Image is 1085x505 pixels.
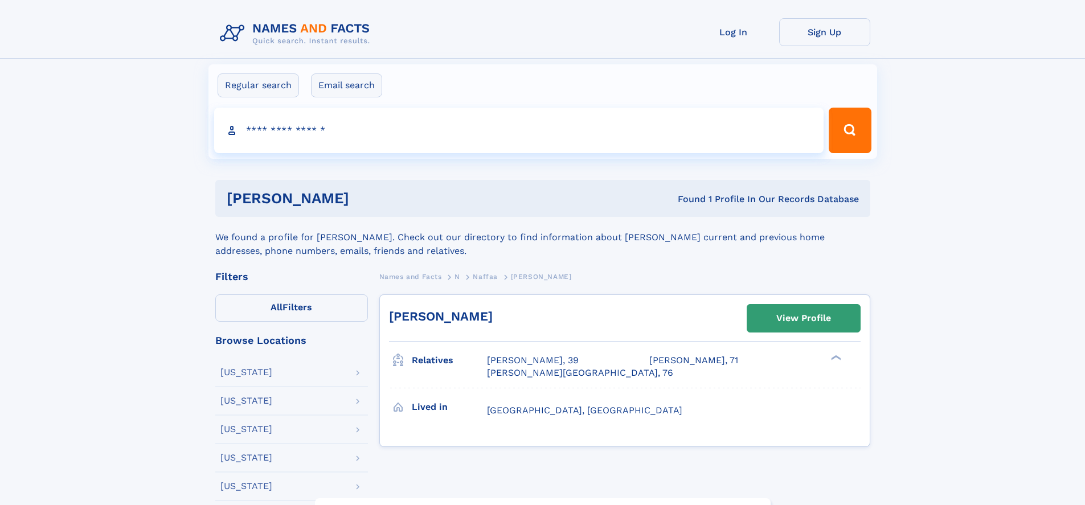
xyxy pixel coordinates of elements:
img: Logo Names and Facts [215,18,379,49]
div: [US_STATE] [220,453,272,462]
a: Names and Facts [379,269,442,284]
a: View Profile [747,305,860,332]
span: N [455,273,460,281]
div: [US_STATE] [220,368,272,377]
div: Filters [215,272,368,282]
h3: Lived in [412,397,487,417]
a: Log In [688,18,779,46]
label: Regular search [218,73,299,97]
a: [PERSON_NAME][GEOGRAPHIC_DATA], 76 [487,367,673,379]
a: [PERSON_NAME] [389,309,493,323]
span: All [271,302,282,313]
div: Found 1 Profile In Our Records Database [513,193,859,206]
input: search input [214,108,824,153]
div: View Profile [776,305,831,331]
h1: [PERSON_NAME] [227,191,514,206]
div: [US_STATE] [220,396,272,405]
label: Filters [215,294,368,322]
button: Search Button [829,108,871,153]
div: [US_STATE] [220,482,272,491]
div: Browse Locations [215,335,368,346]
h3: Relatives [412,351,487,370]
span: [GEOGRAPHIC_DATA], [GEOGRAPHIC_DATA] [487,405,682,416]
label: Email search [311,73,382,97]
a: [PERSON_NAME], 71 [649,354,738,367]
a: N [455,269,460,284]
a: [PERSON_NAME], 39 [487,354,579,367]
span: Naffaa [473,273,498,281]
a: Sign Up [779,18,870,46]
span: [PERSON_NAME] [511,273,572,281]
a: Naffaa [473,269,498,284]
div: ❯ [828,354,842,362]
div: [US_STATE] [220,425,272,434]
div: We found a profile for [PERSON_NAME]. Check out our directory to find information about [PERSON_N... [215,217,870,258]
